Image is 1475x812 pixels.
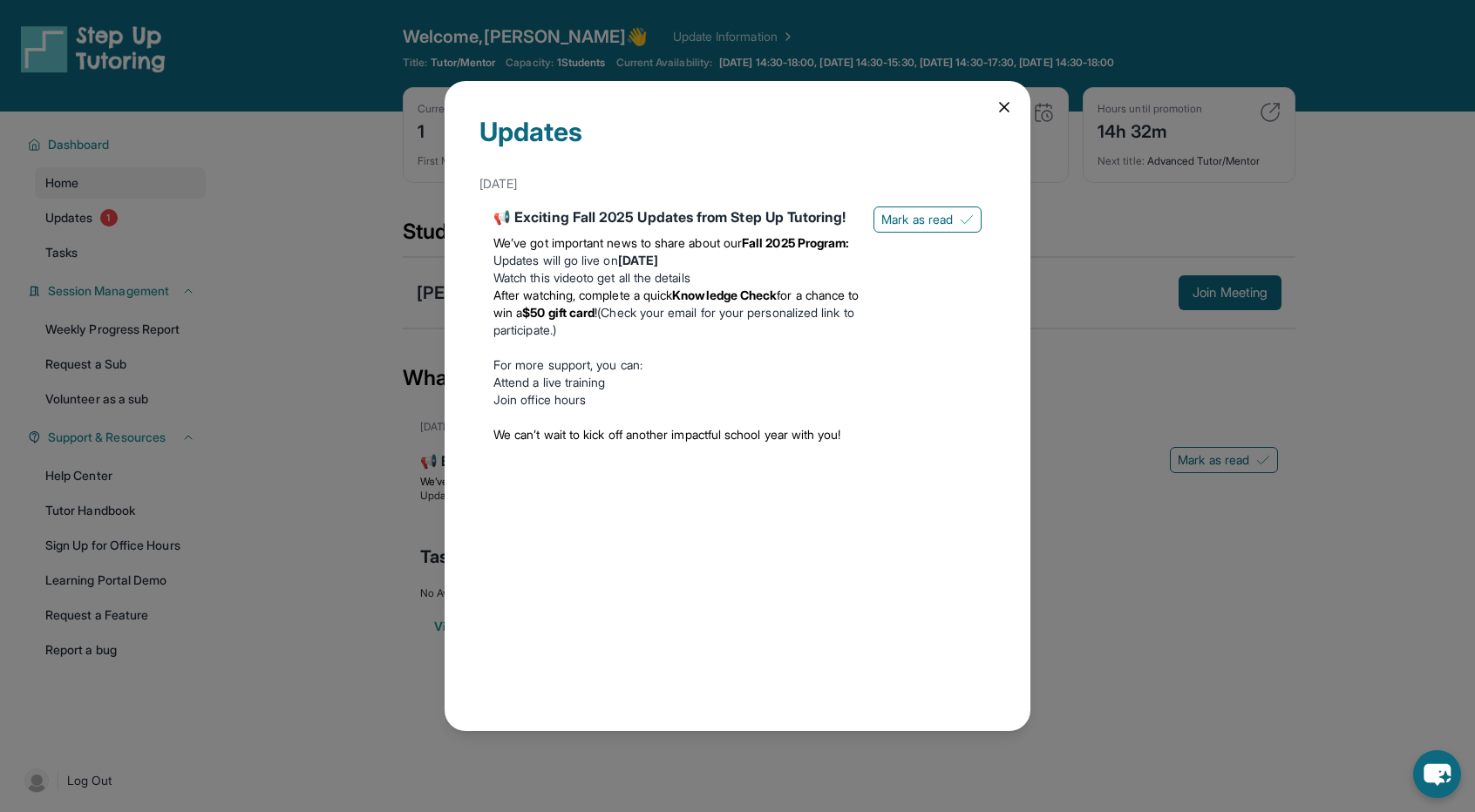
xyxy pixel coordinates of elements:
[672,288,777,302] strong: Knowledge Check
[493,270,583,285] a: Watch this video
[1413,750,1461,798] button: chat-button
[595,305,597,320] span: !
[618,253,658,267] strong: [DATE]
[479,116,996,168] div: Updates
[873,206,982,233] button: Mark as read
[493,288,672,302] span: After watching, complete a quick
[522,305,595,320] strong: $50 gift card
[493,427,841,442] span: We can’t wait to kick off another impactful school year with you!
[493,375,606,389] a: Attend a live training
[493,252,860,269] li: Updates will go live on
[960,213,974,227] img: Mark as read
[493,392,586,407] a: Join office hours
[742,235,849,250] strong: Fall 2025 Program:
[493,235,742,250] span: We’ve got important news to share about our
[493,287,860,339] li: (Check your email for your personalized link to participate.)
[493,206,860,227] div: 📢 Exciting Fall 2025 Updates from Step Up Tutoring!
[493,269,860,287] li: to get all the details
[493,356,860,374] p: For more support, you can:
[479,168,996,200] div: [DATE]
[881,211,953,228] span: Mark as read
